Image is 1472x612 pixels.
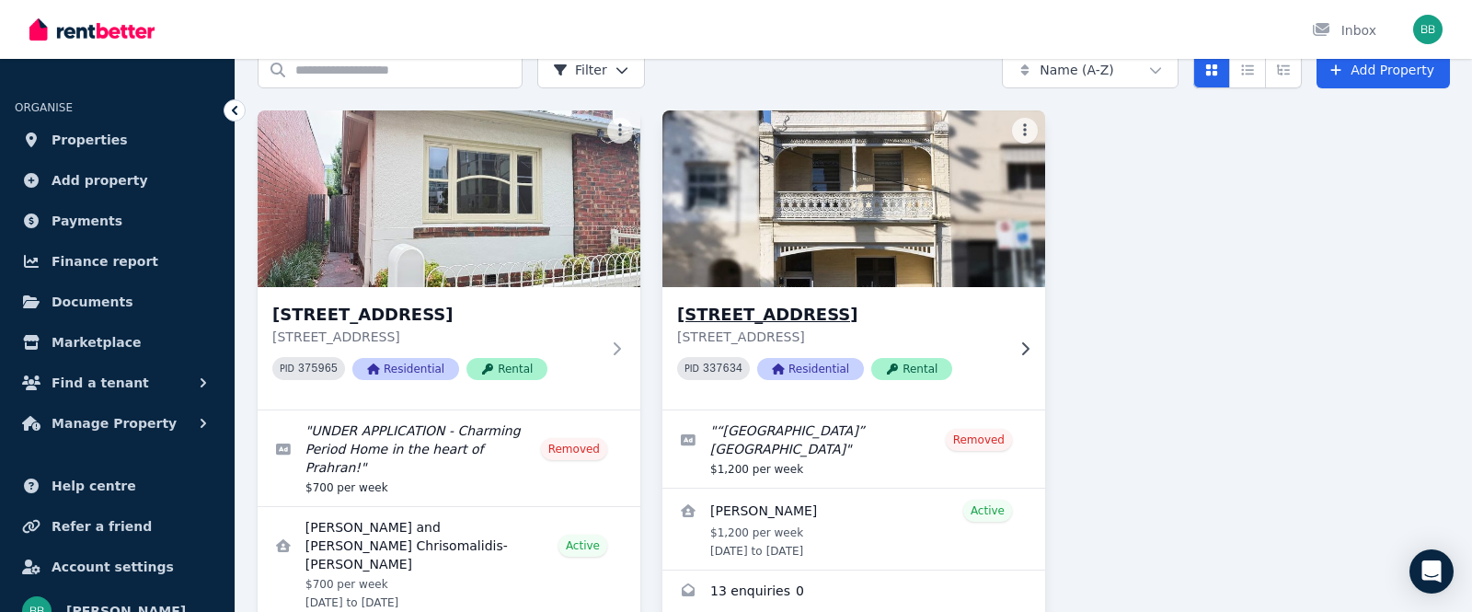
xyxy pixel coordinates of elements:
[1012,118,1038,144] button: More options
[15,324,220,361] a: Marketplace
[15,162,220,199] a: Add property
[52,250,158,272] span: Finance report
[1312,21,1376,40] div: Inbox
[1265,52,1302,88] button: Expanded list view
[871,358,952,380] span: Rental
[1413,15,1443,44] img: Brendan Barbetti
[553,61,607,79] span: Filter
[662,110,1045,410] a: 294 Wellington Street, Collingwood[STREET_ADDRESS][STREET_ADDRESS]PID 337634ResidentialRental
[1229,52,1266,88] button: Compact list view
[677,328,1005,346] p: [STREET_ADDRESS]
[258,110,640,287] img: 20A Bendigo St, Prahran
[29,16,155,43] img: RentBetter
[703,363,742,375] code: 337634
[352,358,459,380] span: Residential
[52,129,128,151] span: Properties
[1002,52,1179,88] button: Name (A-Z)
[298,363,338,375] code: 375965
[607,118,633,144] button: More options
[15,202,220,239] a: Payments
[15,283,220,320] a: Documents
[15,364,220,401] button: Find a tenant
[272,328,600,346] p: [STREET_ADDRESS]
[272,302,600,328] h3: [STREET_ADDRESS]
[52,291,133,313] span: Documents
[258,410,640,506] a: Edit listing: UNDER APPLICATION - Charming Period Home in the heart of Prahran!
[52,210,122,232] span: Payments
[258,110,640,410] a: 20A Bendigo St, Prahran[STREET_ADDRESS][STREET_ADDRESS]PID 375965ResidentialRental
[684,364,699,374] small: PID
[662,489,1045,570] a: View details for Kristy Gray
[662,410,1045,488] a: Edit listing: “Lambeth House” Central Collingwood Terrace House
[1193,52,1302,88] div: View options
[677,302,1005,328] h3: [STREET_ADDRESS]
[653,106,1055,292] img: 294 Wellington Street, Collingwood
[537,52,645,88] button: Filter
[280,364,294,374] small: PID
[15,548,220,585] a: Account settings
[15,243,220,280] a: Finance report
[15,405,220,442] button: Manage Property
[15,468,220,504] a: Help centre
[52,475,136,497] span: Help centre
[466,358,547,380] span: Rental
[1193,52,1230,88] button: Card view
[52,556,174,578] span: Account settings
[15,121,220,158] a: Properties
[52,515,152,537] span: Refer a friend
[52,372,149,394] span: Find a tenant
[52,331,141,353] span: Marketplace
[52,169,148,191] span: Add property
[1040,61,1114,79] span: Name (A-Z)
[1409,549,1454,594] div: Open Intercom Messenger
[15,508,220,545] a: Refer a friend
[15,101,73,114] span: ORGANISE
[757,358,864,380] span: Residential
[1317,52,1450,88] a: Add Property
[52,412,177,434] span: Manage Property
